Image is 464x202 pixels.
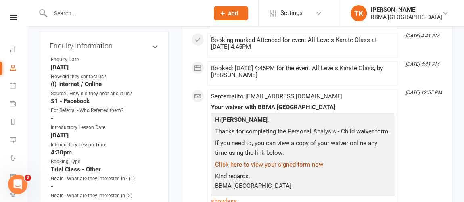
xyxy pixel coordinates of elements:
[215,161,323,168] a: Click here to view your signed form now
[211,93,343,100] span: Sent email to [EMAIL_ADDRESS][DOMAIN_NAME]
[51,149,158,156] strong: 4:30pm
[405,90,442,95] i: [DATE] 12:55 PM
[51,98,158,105] strong: S1 - Facebook
[51,175,135,183] div: Goals - What are they interested in? (1)
[10,168,28,186] a: Product Sales
[405,33,439,39] i: [DATE] 4:41 PM
[51,81,158,88] strong: (I) Internet / Online
[51,166,158,173] strong: Trial Class - Other
[10,96,28,114] a: Payments
[25,175,31,181] span: 2
[371,13,442,21] div: BBMA [GEOGRAPHIC_DATA]
[351,5,367,21] div: TK
[51,192,132,200] div: Goals - What are they Interested in (2)
[51,90,132,98] div: Source - How did they hear about us?
[214,6,248,20] button: Add
[48,8,203,19] input: Search...
[50,42,158,50] h3: Enquiry Information
[10,59,28,77] a: People
[10,77,28,96] a: Calendar
[51,132,158,139] strong: [DATE]
[280,4,303,22] span: Settings
[10,41,28,59] a: Dashboard
[51,183,158,190] strong: -
[51,115,158,122] strong: -
[51,107,123,115] div: For Referral - Who Referred them?
[213,138,392,160] p: If you need to, you can view a copy of your waiver online any time using the link below:
[213,127,392,138] p: Thanks for completing the Personal Analysis - Child waiver form.
[8,175,27,194] iframe: Intercom live chat
[213,171,392,193] p: Kind regards, BBMA [GEOGRAPHIC_DATA]
[211,65,394,79] div: Booked: [DATE] 4:45PM for the event All Levels Karate Class, by [PERSON_NAME]
[221,116,268,123] strong: [PERSON_NAME]
[51,124,117,131] div: Introductory Lesson Date
[211,104,394,111] div: Your waiver with BBMA [GEOGRAPHIC_DATA]
[405,61,439,67] i: [DATE] 4:41 PM
[51,64,158,71] strong: [DATE]
[10,114,28,132] a: Reports
[211,37,394,50] div: Booking marked Attended for event All Levels Karate Class at [DATE] 4:45PM
[51,56,117,64] div: Enquiry Date
[51,158,117,166] div: Booking Type
[51,73,117,81] div: How did they contact us?
[228,10,238,17] span: Add
[51,141,117,149] div: Introductory Lesson Time
[371,6,442,13] div: [PERSON_NAME]
[213,115,392,127] p: Hi ,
